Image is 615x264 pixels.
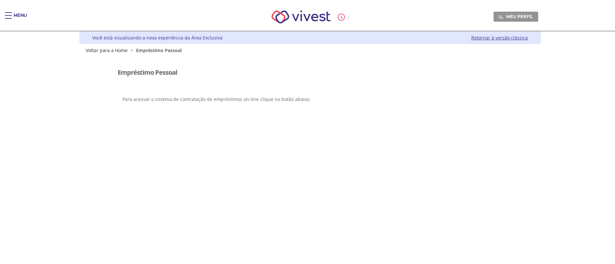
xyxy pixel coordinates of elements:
[471,35,528,41] a: Retornar à versão clássica
[118,69,177,76] h3: Empréstimo Pessoal
[86,47,128,53] a: Voltar para a Home
[506,14,533,19] span: Meu perfil
[494,12,538,21] a: Meu perfil
[498,15,503,19] img: Meu perfil
[74,31,541,264] div: Vivest
[129,47,135,53] span: >
[14,12,27,25] div: Menu
[92,35,222,41] div: Você está visualizando a nova experiência da Área Exclusiva
[338,14,351,21] div: :
[264,3,338,31] img: Vivest
[122,90,497,102] p: Para acessar o sistema de contratação de empréstimos on-line clique no botão abaixo.
[136,47,182,53] span: Empréstimo Pessoal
